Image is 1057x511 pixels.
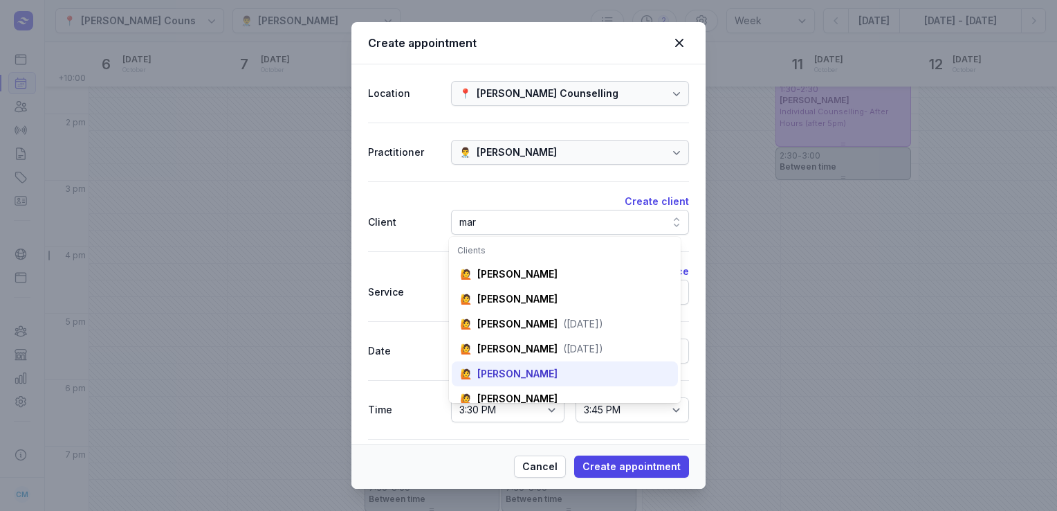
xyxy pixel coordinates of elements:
[477,392,558,406] div: [PERSON_NAME]
[457,245,672,256] div: Clients
[477,292,558,306] div: [PERSON_NAME]
[459,85,471,102] div: 📍
[582,458,681,475] span: Create appointment
[460,367,472,381] div: 🙋
[368,85,440,102] div: Location
[625,193,689,210] button: Create client
[522,458,558,475] span: Cancel
[460,342,472,356] div: 🙋
[368,343,440,359] div: Date
[477,267,558,281] div: [PERSON_NAME]
[514,456,566,478] button: Cancel
[368,214,440,231] div: Client
[368,144,440,161] div: Practitioner
[477,317,558,331] div: [PERSON_NAME]
[477,342,558,356] div: [PERSON_NAME]
[460,392,472,406] div: 🙋
[477,85,618,102] div: [PERSON_NAME] Counselling
[574,456,689,478] button: Create appointment
[368,284,440,301] div: Service
[459,214,476,231] div: mar
[563,317,603,331] div: ([DATE])
[460,292,472,306] div: 🙋
[477,144,557,161] div: [PERSON_NAME]
[459,144,471,161] div: 👨‍⚕️
[477,367,558,381] div: [PERSON_NAME]
[563,342,603,356] div: ([DATE])
[368,35,670,51] div: Create appointment
[460,317,472,331] div: 🙋
[460,267,472,281] div: 🙋
[368,402,440,418] div: Time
